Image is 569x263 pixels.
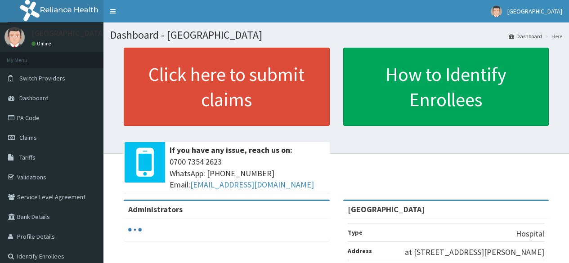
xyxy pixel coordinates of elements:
span: [GEOGRAPHIC_DATA] [507,7,562,15]
a: [EMAIL_ADDRESS][DOMAIN_NAME] [190,179,314,190]
p: Hospital [516,228,544,240]
span: 0700 7354 2623 WhatsApp: [PHONE_NUMBER] Email: [170,156,325,191]
b: If you have any issue, reach us on: [170,145,292,155]
p: [GEOGRAPHIC_DATA] [31,29,106,37]
span: Switch Providers [19,74,65,82]
li: Here [543,32,562,40]
svg: audio-loading [128,223,142,236]
a: Online [31,40,53,47]
a: Click here to submit claims [124,48,330,126]
a: How to Identify Enrollees [343,48,549,126]
span: Dashboard [19,94,49,102]
strong: [GEOGRAPHIC_DATA] [348,204,425,214]
h1: Dashboard - [GEOGRAPHIC_DATA] [110,29,562,41]
a: Dashboard [509,32,542,40]
img: User Image [4,27,25,47]
b: Administrators [128,204,183,214]
span: Tariffs [19,153,36,161]
p: at [STREET_ADDRESS][PERSON_NAME] [405,246,544,258]
b: Address [348,247,372,255]
img: User Image [491,6,502,17]
span: Claims [19,134,37,142]
b: Type [348,228,363,236]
